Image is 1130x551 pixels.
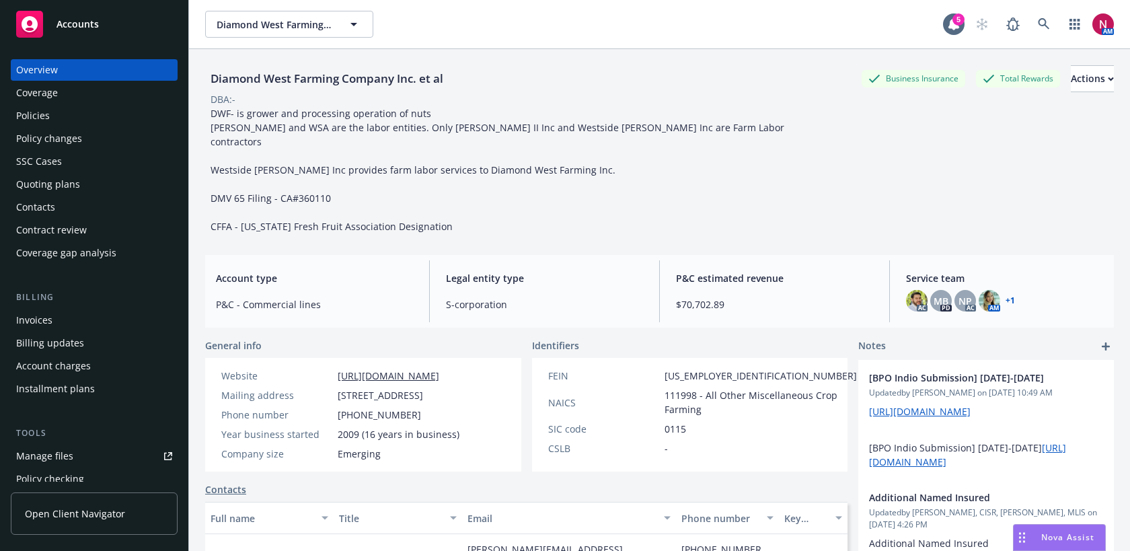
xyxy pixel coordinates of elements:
[216,297,413,311] span: P&C - Commercial lines
[548,369,659,383] div: FEIN
[858,338,886,355] span: Notes
[221,388,332,402] div: Mailing address
[211,107,787,233] span: DWF- is grower and processing operation of nuts [PERSON_NAME] and WSA are the labor entities. Onl...
[952,13,965,26] div: 5
[665,388,857,416] span: 111998 - All Other Miscellaneous Crop Farming
[338,447,381,461] span: Emerging
[548,396,659,410] div: NAICS
[16,309,52,331] div: Invoices
[11,105,178,126] a: Policies
[869,405,971,418] a: [URL][DOMAIN_NAME]
[221,427,332,441] div: Year business started
[16,59,58,81] div: Overview
[869,490,1068,505] span: Additional Named Insured
[676,297,873,311] span: $70,702.89
[334,502,462,534] button: Title
[11,242,178,264] a: Coverage gap analysis
[462,502,676,534] button: Email
[16,128,82,149] div: Policy changes
[221,369,332,383] div: Website
[338,408,421,422] span: [PHONE_NUMBER]
[1098,338,1114,355] a: add
[338,388,423,402] span: [STREET_ADDRESS]
[467,511,656,525] div: Email
[676,271,873,285] span: P&C estimated revenue
[11,468,178,490] a: Policy checking
[205,11,373,38] button: Diamond West Farming Company Inc. et al
[869,387,1103,399] span: Updated by [PERSON_NAME] on [DATE] 10:49 AM
[16,82,58,104] div: Coverage
[16,196,55,218] div: Contacts
[1000,11,1026,38] a: Report a Bug
[11,427,178,440] div: Tools
[217,17,333,32] span: Diamond West Farming Company Inc. et al
[862,70,965,87] div: Business Insurance
[1014,525,1030,550] div: Drag to move
[976,70,1060,87] div: Total Rewards
[205,70,449,87] div: Diamond West Farming Company Inc. et al
[11,332,178,354] a: Billing updates
[779,502,848,534] button: Key contact
[869,441,1103,469] p: [BPO Indio Submission] [DATE]-[DATE]
[869,371,1068,385] span: [BPO Indio Submission] [DATE]-[DATE]
[16,151,62,172] div: SSC Cases
[869,536,1103,550] p: Additional Named Insured
[958,294,972,308] span: NP
[16,445,73,467] div: Manage files
[676,502,779,534] button: Phone number
[906,271,1103,285] span: Service team
[11,128,178,149] a: Policy changes
[1071,66,1114,91] div: Actions
[869,507,1103,531] span: Updated by [PERSON_NAME], CISR, [PERSON_NAME], MLIS on [DATE] 4:26 PM
[784,511,827,525] div: Key contact
[339,511,442,525] div: Title
[16,468,84,490] div: Policy checking
[11,378,178,400] a: Installment plans
[1071,65,1114,92] button: Actions
[11,59,178,81] a: Overview
[906,290,928,311] img: photo
[446,297,643,311] span: S-corporation
[205,338,262,353] span: General info
[1061,11,1088,38] a: Switch app
[665,441,668,455] span: -
[338,427,459,441] span: 2009 (16 years in business)
[221,447,332,461] div: Company size
[1006,297,1015,305] a: +1
[16,174,80,195] div: Quoting plans
[858,360,1114,480] div: [BPO Indio Submission] [DATE]-[DATE]Updatedby [PERSON_NAME] on [DATE] 10:49 AM[URL][DOMAIN_NAME] ...
[1030,11,1057,38] a: Search
[205,482,246,497] a: Contacts
[11,291,178,304] div: Billing
[11,355,178,377] a: Account charges
[969,11,995,38] a: Start snowing
[11,151,178,172] a: SSC Cases
[979,290,1000,311] img: photo
[1092,13,1114,35] img: photo
[11,309,178,331] a: Invoices
[25,507,125,521] span: Open Client Navigator
[338,369,439,382] a: [URL][DOMAIN_NAME]
[665,369,857,383] span: [US_EMPLOYER_IDENTIFICATION_NUMBER]
[11,5,178,43] a: Accounts
[665,422,686,436] span: 0115
[11,82,178,104] a: Coverage
[681,511,759,525] div: Phone number
[446,271,643,285] span: Legal entity type
[1013,524,1106,551] button: Nova Assist
[532,338,579,353] span: Identifiers
[16,378,95,400] div: Installment plans
[11,174,178,195] a: Quoting plans
[221,408,332,422] div: Phone number
[11,196,178,218] a: Contacts
[1041,531,1094,543] span: Nova Assist
[11,219,178,241] a: Contract review
[11,445,178,467] a: Manage files
[16,332,84,354] div: Billing updates
[211,511,313,525] div: Full name
[16,355,91,377] div: Account charges
[934,294,948,308] span: MB
[211,92,235,106] div: DBA: -
[57,19,99,30] span: Accounts
[548,441,659,455] div: CSLB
